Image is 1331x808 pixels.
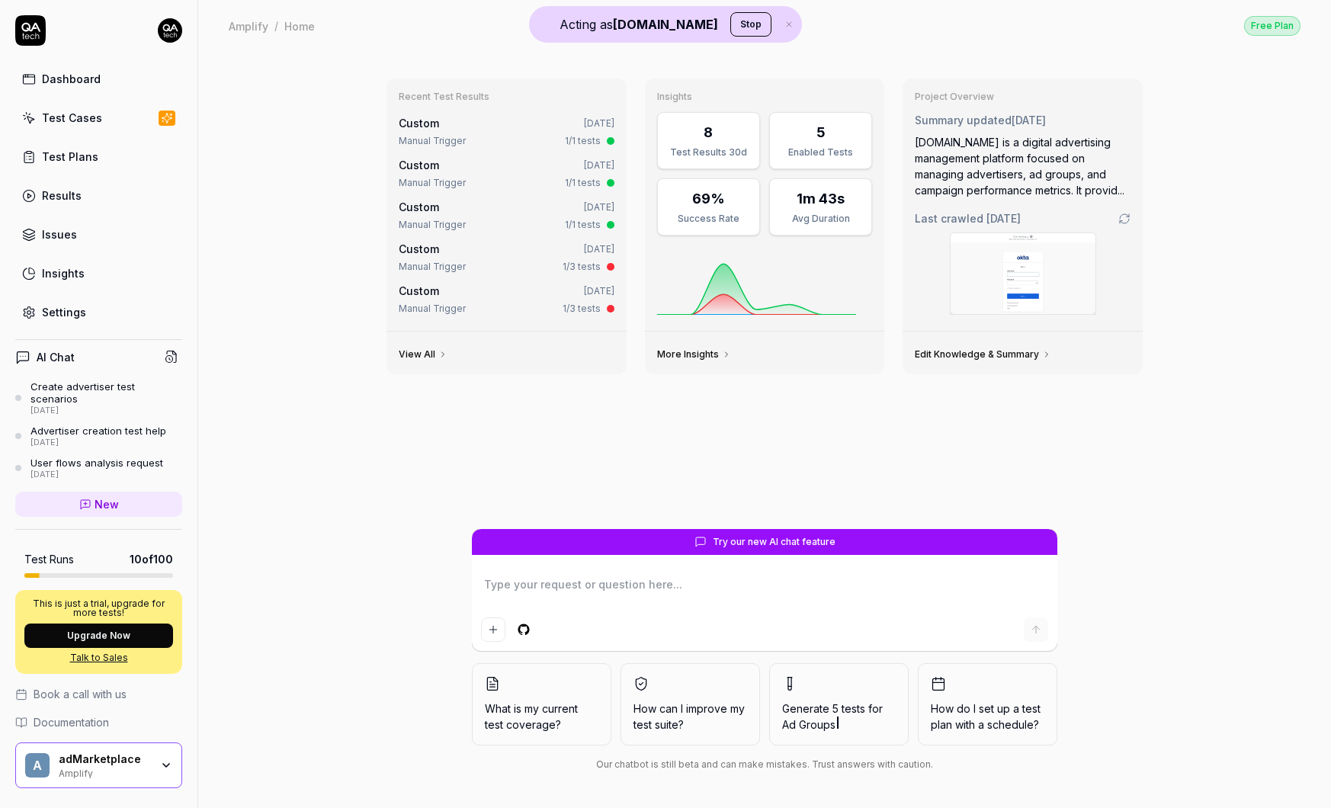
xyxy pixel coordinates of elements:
time: [DATE] [584,117,614,129]
a: Documentation [15,714,182,730]
span: Generate 5 tests for [782,701,896,733]
time: [DATE] [584,243,614,255]
span: Ad Groups [782,718,835,731]
span: Documentation [34,714,109,730]
div: Manual Trigger [399,218,466,232]
span: Custom [399,284,439,297]
a: Custom[DATE]Manual Trigger1/1 tests [396,196,617,235]
div: Avg Duration [779,212,862,226]
a: Insights [15,258,182,288]
a: Test Cases [15,103,182,133]
span: Try our new AI chat feature [713,535,835,549]
a: Test Plans [15,142,182,172]
div: Success Rate [667,212,750,226]
button: Free Plan [1244,15,1301,36]
a: User flows analysis request[DATE] [15,457,182,479]
div: Create advertiser test scenarios [30,380,182,406]
div: Enabled Tests [779,146,862,159]
a: Edit Knowledge & Summary [915,348,1051,361]
div: Home [284,18,315,34]
h4: AI Chat [37,349,75,365]
a: Custom[DATE]Manual Trigger1/3 tests [396,238,617,277]
a: Custom[DATE]Manual Trigger1/1 tests [396,112,617,151]
a: Create advertiser test scenarios[DATE] [15,380,182,415]
div: Settings [42,304,86,320]
span: 10 of 100 [130,551,173,567]
h3: Recent Test Results [399,91,614,103]
a: Results [15,181,182,210]
span: Book a call with us [34,686,127,702]
span: Last crawled [915,210,1021,226]
p: This is just a trial, upgrade for more tests! [24,599,173,617]
span: Custom [399,117,439,130]
div: / [274,18,278,34]
div: Our chatbot is still beta and can make mistakes. Trust answers with caution. [472,758,1057,771]
span: How do I set up a test plan with a schedule? [931,701,1044,733]
div: Advertiser creation test help [30,425,166,437]
a: New [15,492,182,517]
div: Free Plan [1244,16,1301,36]
a: View All [399,348,447,361]
a: Dashboard [15,64,182,94]
div: 5 [816,122,826,143]
div: 1/1 tests [565,176,601,190]
button: Upgrade Now [24,624,173,648]
div: Results [42,188,82,204]
span: What is my current test coverage? [485,701,598,733]
div: Manual Trigger [399,260,466,274]
div: Manual Trigger [399,176,466,190]
h5: Test Runs [24,553,74,566]
span: a [25,753,50,778]
h3: Insights [657,91,873,103]
span: New [95,496,119,512]
div: Amplify [59,766,150,778]
time: [DATE] [1012,114,1046,127]
time: [DATE] [584,285,614,297]
div: [DATE] [30,438,166,448]
div: 1/3 tests [563,302,601,316]
div: [DATE] [30,406,182,416]
div: Insights [42,265,85,281]
div: 1m 43s [797,188,845,209]
div: adMarketplace [59,752,150,766]
div: Test Plans [42,149,98,165]
a: Go to crawling settings [1118,213,1131,225]
button: Stop [730,12,771,37]
div: 1/1 tests [565,218,601,232]
a: Advertiser creation test help[DATE] [15,425,182,447]
a: Issues [15,220,182,249]
div: Dashboard [42,71,101,87]
a: Talk to Sales [24,651,173,665]
div: [DATE] [30,470,163,480]
h3: Project Overview [915,91,1131,103]
span: How can I improve my test suite? [633,701,747,733]
div: [DOMAIN_NAME] is a digital advertising management platform focused on managing advertisers, ad gr... [915,134,1131,198]
div: Issues [42,226,77,242]
button: aadMarketplaceAmplify [15,742,182,788]
img: Screenshot [951,233,1095,314]
button: Generate 5 tests forAd Groups [769,663,909,745]
span: Custom [399,159,439,172]
div: 8 [704,122,713,143]
a: Settings [15,297,182,327]
time: [DATE] [584,201,614,213]
div: Amplify [229,18,268,34]
a: Book a call with us [15,686,182,702]
div: Manual Trigger [399,302,466,316]
div: Test Cases [42,110,102,126]
time: [DATE] [584,159,614,171]
div: Test Results 30d [667,146,750,159]
button: How can I improve my test suite? [621,663,760,745]
button: What is my current test coverage? [472,663,611,745]
span: Custom [399,242,439,255]
time: [DATE] [986,212,1021,225]
a: More Insights [657,348,731,361]
img: 7ccf6c19-61ad-4a6c-8811-018b02a1b829.jpg [158,18,182,43]
span: Custom [399,200,439,213]
div: 1/1 tests [565,134,601,148]
div: 69% [692,188,725,209]
button: How do I set up a test plan with a schedule? [918,663,1057,745]
div: User flows analysis request [30,457,163,469]
div: Manual Trigger [399,134,466,148]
